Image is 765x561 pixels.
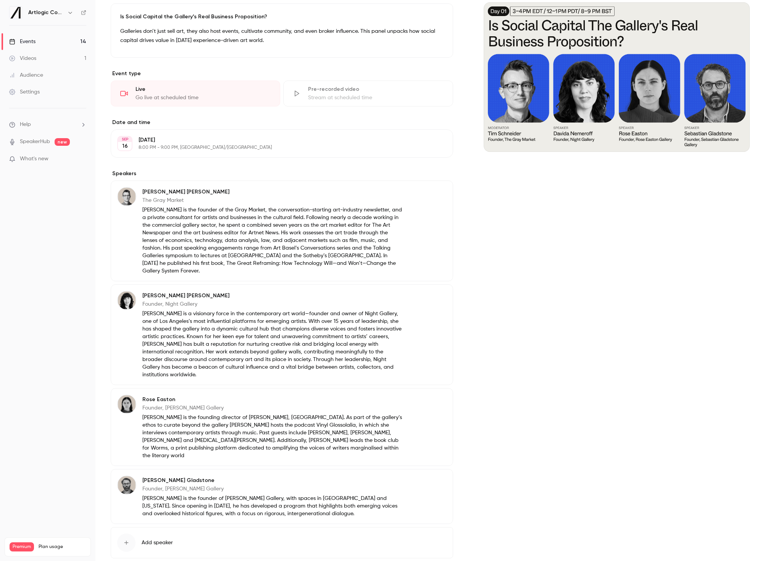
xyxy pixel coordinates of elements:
p: [PERSON_NAME] [PERSON_NAME] [142,188,403,196]
iframe: Noticeable Trigger [77,156,86,163]
p: The Gray Market [142,197,403,204]
span: Add speaker [142,539,173,546]
div: Sebastian Gladstone[PERSON_NAME] GladstoneFounder, [PERSON_NAME] Gallery[PERSON_NAME] is the foun... [111,469,453,524]
p: [PERSON_NAME] is the founder of [PERSON_NAME] Gallery, with spaces in [GEOGRAPHIC_DATA] and [US_S... [142,495,403,517]
p: Galleries don’t just sell art, they also host events, cultivate community, and even broker influe... [120,27,444,45]
p: Founder, [PERSON_NAME] Gallery [142,404,403,412]
p: Founder, Night Gallery [142,300,403,308]
p: [PERSON_NAME] is the founding director of [PERSON_NAME], [GEOGRAPHIC_DATA]. As part of the galler... [142,414,403,459]
button: Add speaker [111,527,453,558]
img: Sebastian Gladstone [118,476,136,494]
img: Davida Nemeroff [118,291,136,310]
p: Is Social Capital the Gallery’s Real Business Proposition? [120,13,444,21]
div: Davida Nemeroff[PERSON_NAME] [PERSON_NAME]Founder, Night Gallery[PERSON_NAME] is a visionary forc... [111,284,453,385]
div: Settings [9,88,40,96]
label: Speakers [111,170,453,177]
div: Pre-recorded videoStream at scheduled time [283,81,453,106]
span: new [55,138,70,146]
div: LiveGo live at scheduled time [111,81,280,106]
div: Rose EastonRose EastonFounder, [PERSON_NAME] Gallery[PERSON_NAME] is the founding director of [PE... [111,388,453,466]
span: Plan usage [39,544,86,550]
a: SpeakerHub [20,138,50,146]
span: Help [20,121,31,129]
p: 8:00 PM - 9:00 PM, [GEOGRAPHIC_DATA]/[GEOGRAPHIC_DATA] [139,145,413,151]
img: Rose Easton [118,395,136,413]
li: help-dropdown-opener [9,121,86,129]
p: [DATE] [139,136,413,144]
span: What's new [20,155,48,163]
div: Pre-recorded video [308,85,443,93]
h6: Artlogic Connect 2025 [28,9,64,16]
p: [PERSON_NAME] [PERSON_NAME] [142,292,403,300]
img: Tim Schneider [118,187,136,206]
div: Live [136,85,271,93]
label: Date and time [111,119,453,126]
p: [PERSON_NAME] Gladstone [142,477,403,484]
div: Tim Schneider[PERSON_NAME] [PERSON_NAME]The Gray Market[PERSON_NAME] is the founder of the Gray M... [111,181,453,281]
div: Go live at scheduled time [136,94,271,102]
div: SEP [118,137,132,142]
div: Stream at scheduled time [308,94,443,102]
img: Artlogic Connect 2025 [10,6,22,19]
p: [PERSON_NAME] is a visionary force in the contemporary art world—founder and owner of Night Galle... [142,310,403,379]
p: Rose Easton [142,396,403,403]
p: Event type [111,70,453,77]
div: Videos [9,55,36,62]
p: [PERSON_NAME] is the founder of the Gray Market, the conversation-starting art-industry newslette... [142,206,403,275]
div: Audience [9,71,43,79]
p: Founder, [PERSON_NAME] Gallery [142,485,403,493]
span: Premium [10,542,34,551]
div: Events [9,38,36,45]
p: 16 [122,142,128,150]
